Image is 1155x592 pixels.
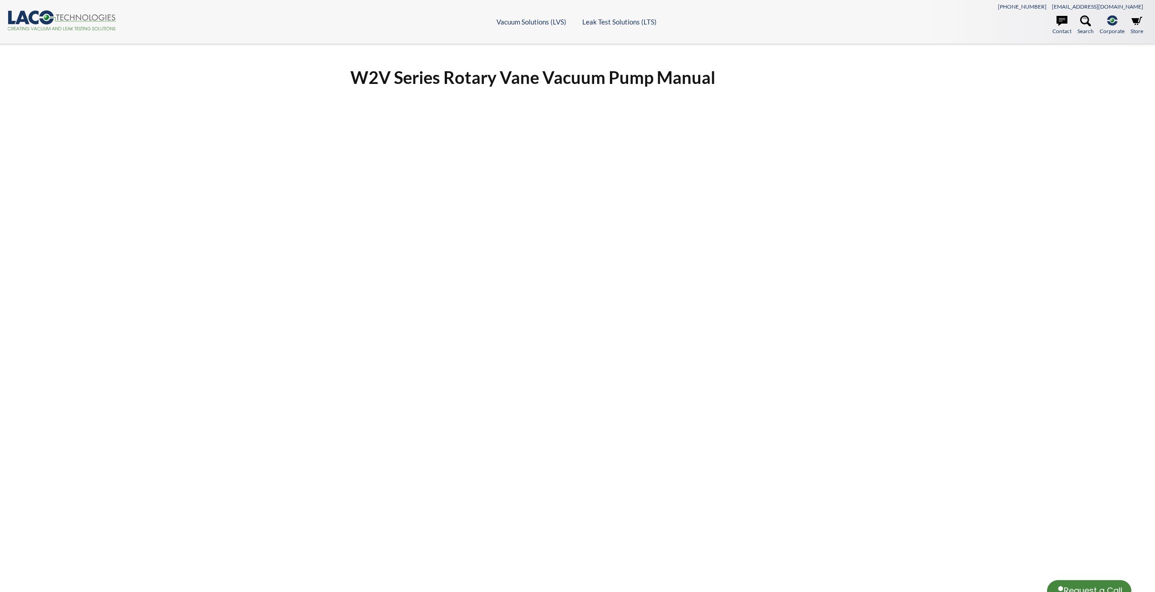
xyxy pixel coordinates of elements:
a: Leak Test Solutions (LTS) [582,18,657,26]
h1: W2V Series Rotary Vane Vacuum Pump Manual [350,66,805,88]
a: [PHONE_NUMBER] [998,3,1047,10]
span: Corporate [1100,27,1125,35]
a: Vacuum Solutions (LVS) [496,18,566,26]
a: [EMAIL_ADDRESS][DOMAIN_NAME] [1052,3,1143,10]
a: Contact [1052,15,1071,35]
a: Store [1130,15,1143,35]
a: Search [1077,15,1094,35]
